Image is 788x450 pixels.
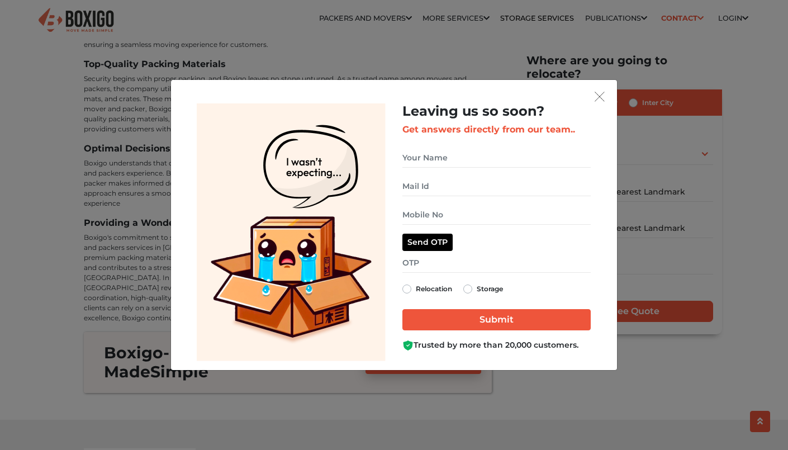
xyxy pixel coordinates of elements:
[402,148,591,168] input: Your Name
[402,253,591,273] input: OTP
[402,103,591,120] h2: Leaving us so soon?
[595,92,605,102] img: exit
[402,309,591,330] input: Submit
[402,234,453,251] button: Send OTP
[402,340,414,351] img: Boxigo Customer Shield
[402,124,591,135] h3: Get answers directly from our team..
[477,282,503,296] label: Storage
[197,103,386,361] img: Lead Welcome Image
[416,282,452,296] label: Relocation
[402,205,591,225] input: Mobile No
[402,339,591,351] div: Trusted by more than 20,000 customers.
[402,177,591,196] input: Mail Id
